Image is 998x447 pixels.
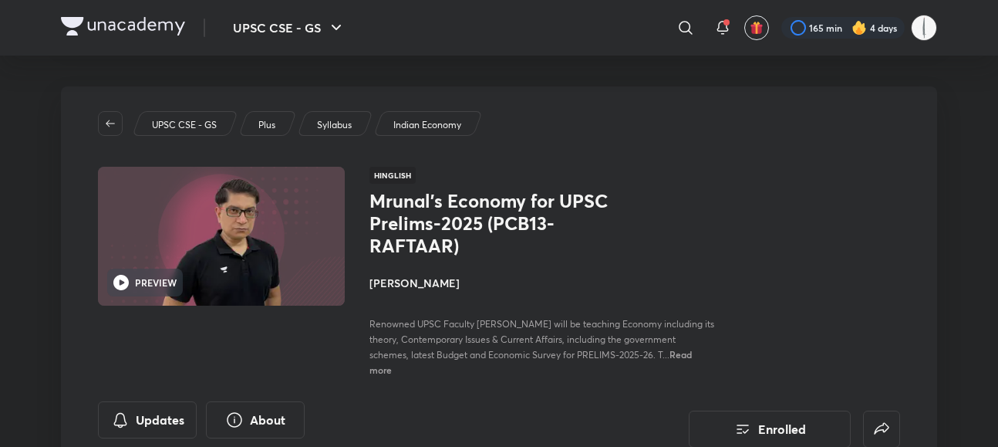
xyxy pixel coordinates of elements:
[851,20,867,36] img: streak
[256,118,278,132] a: Plus
[750,21,764,35] img: avatar
[369,275,715,291] h4: [PERSON_NAME]
[369,190,622,256] h1: Mrunal’s Economy for UPSC Prelims-2025 (PCB13-RAFTAAR)
[61,17,185,39] a: Company Logo
[369,167,416,184] span: Hinglish
[369,318,714,361] span: Renowned UPSC Faculty [PERSON_NAME] will be teaching Economy including its theory, Contemporary I...
[744,15,769,40] button: avatar
[911,15,937,41] img: chinmay
[315,118,355,132] a: Syllabus
[98,401,197,439] button: Updates
[391,118,464,132] a: Indian Economy
[206,401,305,439] button: About
[258,118,275,132] p: Plus
[61,17,185,36] img: Company Logo
[135,276,177,290] h6: PREVIEW
[152,118,217,132] p: UPSC CSE - GS
[96,165,347,307] img: Thumbnail
[150,118,220,132] a: UPSC CSE - GS
[317,118,352,132] p: Syllabus
[224,12,355,43] button: UPSC CSE - GS
[393,118,461,132] p: Indian Economy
